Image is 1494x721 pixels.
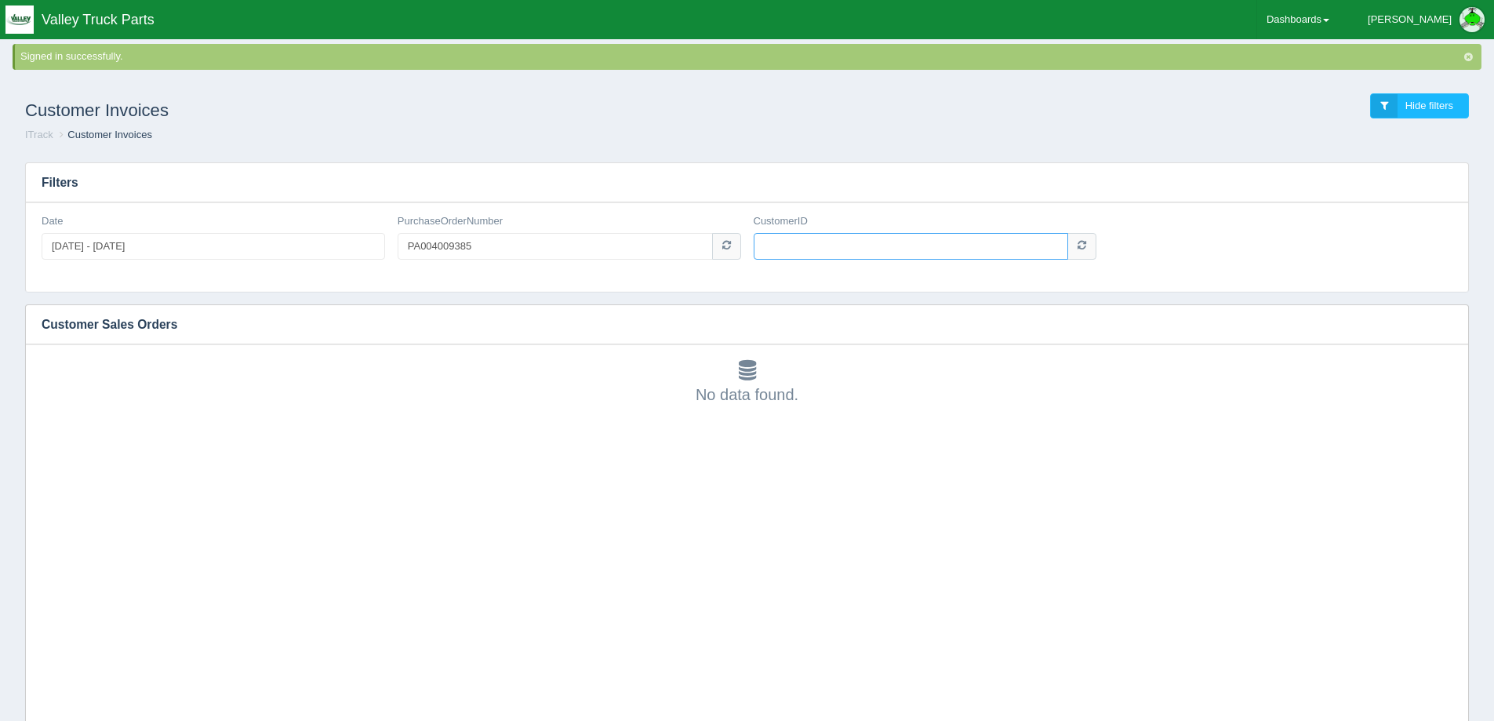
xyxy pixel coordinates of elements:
span: Valley Truck Parts [42,12,154,27]
label: CustomerID [754,214,808,229]
div: No data found. [42,360,1452,406]
img: Profile Picture [1459,7,1485,32]
div: [PERSON_NAME] [1368,4,1452,35]
h3: Filters [26,163,1468,202]
a: Hide filters [1370,93,1469,119]
img: q1blfpkbivjhsugxdrfq.png [5,5,34,34]
a: ITrack [25,129,53,140]
label: Date [42,214,63,229]
h1: Customer Invoices [25,93,747,128]
label: PurchaseOrderNumber [398,214,503,229]
div: Signed in successfully. [20,49,1478,64]
li: Customer Invoices [56,128,152,143]
h3: Customer Sales Orders [26,305,1445,344]
span: Hide filters [1405,100,1453,111]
